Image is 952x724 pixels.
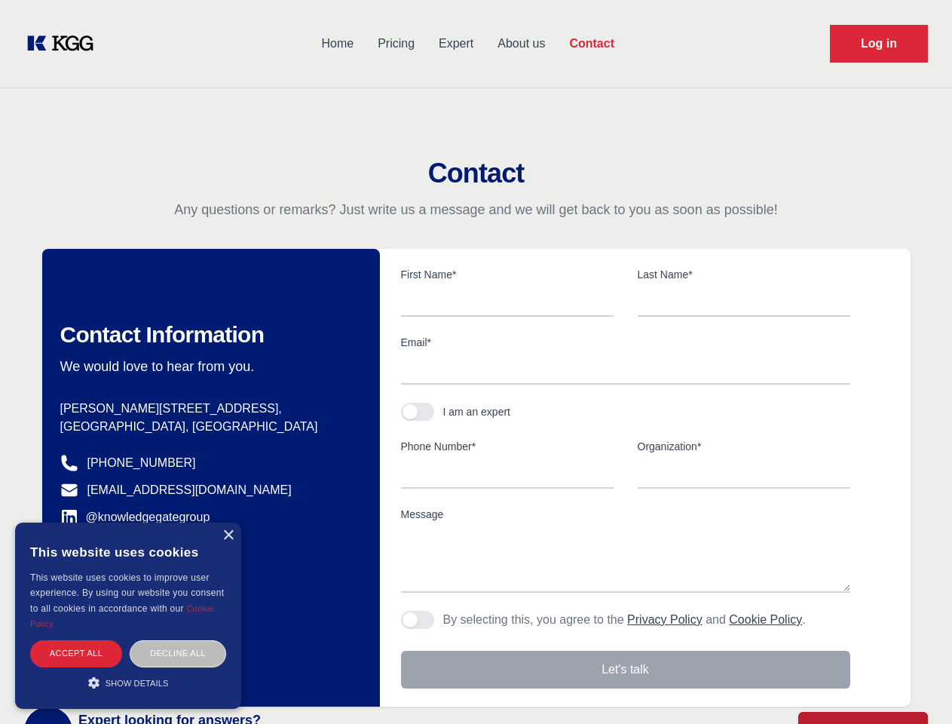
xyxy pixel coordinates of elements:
a: KOL Knowledge Platform: Talk to Key External Experts (KEE) [24,32,106,56]
a: Home [309,24,366,63]
div: Show details [30,675,226,690]
iframe: Chat Widget [877,652,952,724]
a: @knowledgegategroup [60,508,210,526]
a: Pricing [366,24,427,63]
button: Let's talk [401,651,850,689]
p: [PERSON_NAME][STREET_ADDRESS], [60,400,356,418]
div: Decline all [130,640,226,667]
span: Show details [106,679,169,688]
label: First Name* [401,267,614,282]
label: Organization* [638,439,850,454]
label: Last Name* [638,267,850,282]
a: Cookie Policy [729,613,802,626]
label: Email* [401,335,850,350]
a: About us [485,24,557,63]
a: Cookie Policy [30,604,214,628]
a: [PHONE_NUMBER] [87,454,196,472]
div: I am an expert [443,404,511,419]
span: This website uses cookies to improve user experience. By using our website you consent to all coo... [30,572,224,614]
a: [EMAIL_ADDRESS][DOMAIN_NAME] [87,481,292,499]
a: Contact [557,24,626,63]
a: Expert [427,24,485,63]
p: Any questions or remarks? Just write us a message and we will get back to you as soon as possible! [18,201,934,219]
div: Close [222,530,234,541]
h2: Contact [18,158,934,189]
a: Request Demo [830,25,928,63]
p: By selecting this, you agree to the and . [443,611,806,629]
label: Message [401,507,850,522]
label: Phone Number* [401,439,614,454]
h2: Contact Information [60,321,356,348]
a: Privacy Policy [627,613,703,626]
div: Accept all [30,640,122,667]
div: This website uses cookies [30,534,226,570]
p: We would love to hear from you. [60,357,356,376]
p: [GEOGRAPHIC_DATA], [GEOGRAPHIC_DATA] [60,418,356,436]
